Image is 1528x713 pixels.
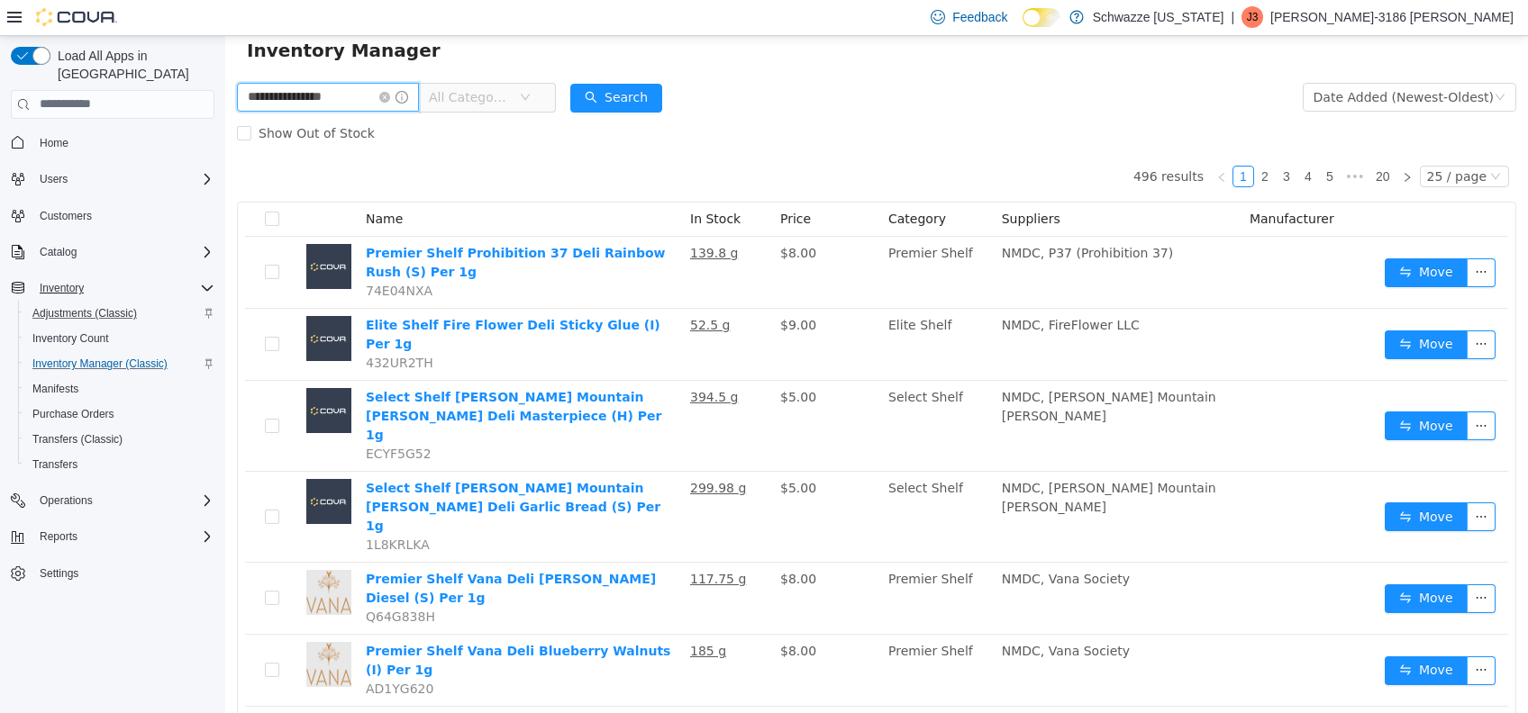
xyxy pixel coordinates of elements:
span: Show Out of Stock [26,90,157,104]
td: Premier Shelf [656,527,769,599]
span: Inventory Count [32,331,109,346]
i: icon: right [1177,136,1187,147]
img: Premier Shelf Vana Deli Frankenberry Diesel (S) Per 1g hero shot [81,534,126,579]
button: Manifests [18,376,222,402]
a: Adjustments (Classic) [25,302,144,324]
i: icon: down [295,56,305,68]
button: Users [32,168,75,190]
a: Inventory Manager (Classic) [25,353,175,375]
span: $8.00 [555,536,591,550]
div: 25 / page [1202,131,1261,150]
span: Load All Apps in [GEOGRAPHIC_DATA] [50,47,214,83]
li: 20 [1144,130,1171,151]
a: Elite Shelf Fire Flower Deli Sticky Glue (I) Per 1g [141,282,435,315]
img: Premier Shelf Prohibition 37 Deli Rainbow Rush (S) Per 1g placeholder [81,208,126,253]
span: J3 [1247,6,1259,28]
button: icon: ellipsis [1241,294,1270,323]
p: | [1231,6,1234,28]
span: Adjustments (Classic) [25,302,214,324]
span: Inventory [40,281,84,295]
i: icon: down [1269,56,1280,68]
span: Reports [32,526,214,547]
span: Reports [40,529,77,544]
a: 1 [1008,131,1028,150]
span: All Categories [204,52,286,70]
button: icon: swapMove [1160,222,1242,251]
a: Manifests [25,378,86,400]
img: Elite Shelf Fire Flower Deli Sticky Glue (I) Per 1g placeholder [81,280,126,325]
a: Select Shelf [PERSON_NAME] Mountain [PERSON_NAME] Deli Garlic Bread (S) Per 1g [141,445,435,497]
td: Select Shelf [656,436,769,527]
u: 117.75 g [465,536,521,550]
span: Dark Mode [1023,27,1023,28]
td: Premier Shelf [656,599,769,671]
span: Manufacturer [1024,176,1109,190]
button: Users [4,167,222,192]
button: icon: swapMove [1160,548,1242,577]
u: 52.5 g [465,282,505,296]
span: Purchase Orders [25,403,214,425]
span: Transfers (Classic) [32,432,123,447]
span: Transfers (Classic) [25,429,214,450]
span: In Stock [465,176,515,190]
a: Premier Shelf Vana Deli Blueberry Walnuts (I) Per 1g [141,608,445,641]
a: Inventory Count [25,328,116,349]
span: NMDC, [PERSON_NAME] Mountain [PERSON_NAME] [777,445,991,478]
span: Inventory Manager (Classic) [32,356,168,371]
span: NMDC, FireFlower LLC [777,282,914,296]
span: Category [663,176,721,190]
button: Operations [4,488,222,513]
span: Adjustments (Classic) [32,306,137,320]
span: Users [32,168,214,190]
span: Settings [40,566,78,581]
u: 394.5 g [465,354,513,368]
span: AD1YG620 [141,645,208,660]
span: Manifests [32,382,78,396]
u: 299.98 g [465,445,521,459]
span: Customers [32,204,214,227]
span: 432UR2TH [141,320,208,334]
a: 5 [1095,131,1114,150]
button: Transfers [18,452,222,477]
li: 4 [1072,130,1094,151]
a: Settings [32,563,86,584]
a: Purchase Orders [25,403,122,425]
span: $8.00 [555,608,591,622]
span: Inventory Manager (Classic) [25,353,214,375]
button: Customers [4,203,222,229]
button: icon: ellipsis [1241,620,1270,649]
a: 4 [1073,131,1093,150]
span: 74E04NXA [141,248,207,262]
button: Catalog [4,239,222,265]
span: Manifests [25,378,214,400]
li: 3 [1050,130,1072,151]
span: Operations [32,490,214,511]
span: Operations [40,493,93,508]
span: 1L8KRLKA [141,501,205,516]
span: $8.00 [555,210,591,224]
span: Price [555,176,586,190]
li: Next Page [1171,130,1193,151]
i: icon: left [991,136,1002,147]
a: 3 [1051,131,1071,150]
button: Inventory [4,275,222,301]
i: icon: close-circle [154,56,165,67]
img: Select Shelf Misty Mountain Mota Deli Garlic Bread (S) Per 1g placeholder [81,443,126,488]
span: Transfers [32,457,77,472]
img: Select Shelf Misty Mountain Mota Deli Masterpiece (H) Per 1g placeholder [81,352,126,397]
button: Home [4,130,222,156]
span: ECYF5G52 [141,411,206,425]
u: 185 g [465,608,501,622]
button: icon: ellipsis [1241,466,1270,495]
i: icon: info-circle [170,55,183,68]
span: ••• [1115,130,1144,151]
span: Purchase Orders [32,407,114,421]
button: icon: swapMove [1160,294,1242,323]
button: icon: swapMove [1160,620,1242,649]
button: Inventory Count [18,326,222,351]
a: Select Shelf [PERSON_NAME] Mountain [PERSON_NAME] Deli Masterpiece (H) Per 1g [141,354,436,406]
li: 2 [1029,130,1050,151]
button: icon: searchSearch [345,48,437,77]
a: 2 [1030,131,1050,150]
li: 5 [1094,130,1115,151]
